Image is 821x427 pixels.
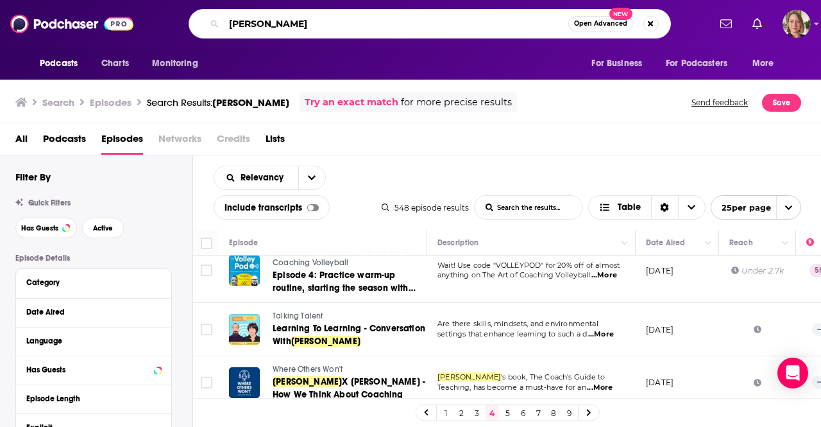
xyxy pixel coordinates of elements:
[501,405,514,421] a: 5
[42,96,74,109] h3: Search
[568,16,633,31] button: Open AdvancedNew
[591,55,642,73] span: For Business
[101,128,143,155] a: Episodes
[147,96,289,109] a: Search Results:[PERSON_NAME]
[437,261,620,270] span: Wait! Use code "VOLLEYPOD" for 20% off of almost
[15,218,77,238] button: Has Guests
[26,394,153,403] div: Episode Length
[93,51,137,76] a: Charts
[273,311,323,320] span: Talking Talent
[382,203,469,213] div: 548 episode results
[201,265,212,276] span: Toggle select row
[437,270,590,279] span: anything on The Art of Coaching Volleyball
[783,10,811,38] span: Logged in as AriFortierPr
[241,173,288,182] span: Relevancy
[582,51,658,76] button: open menu
[516,405,529,421] a: 6
[273,364,425,376] a: Where Others Won't
[147,96,289,109] div: Search Results:
[646,377,673,388] p: [DATE]
[273,247,425,269] a: The VolleyPod presented by The Art of Coaching Volleyball
[470,405,483,421] a: 3
[609,8,632,20] span: New
[651,196,678,219] div: Sort Direction
[532,405,545,421] a: 7
[26,278,153,287] div: Category
[273,365,343,374] span: Where Others Won't
[646,324,673,335] p: [DATE]
[266,128,285,155] a: Lists
[101,55,129,73] span: Charts
[158,128,201,155] span: Networks
[731,265,784,276] div: Under 2.7k
[298,166,325,189] button: open menu
[214,173,298,182] button: open menu
[437,329,587,338] span: settings that enhance learning to such a d
[547,405,560,421] a: 8
[224,13,568,34] input: Search podcasts, credits, & more...
[143,51,214,76] button: open menu
[26,362,161,378] button: Has Guests
[439,405,452,421] a: 1
[587,383,613,393] span: ...More
[646,235,685,250] div: Date Aired
[715,13,737,35] a: Show notifications dropdown
[273,270,416,306] span: Episode 4: Practice warm-up routine, starting the season with core values and
[711,198,771,218] span: 25 per page
[31,51,94,76] button: open menu
[305,95,398,110] a: Try an exact match
[273,323,425,347] span: Learning To Learning - Conversation With
[40,55,78,73] span: Podcasts
[152,55,198,73] span: Monitoring
[93,225,113,232] span: Active
[486,405,498,421] a: 4
[666,55,727,73] span: For Podcasters
[618,203,641,212] span: Table
[26,336,153,345] div: Language
[214,195,330,220] div: Include transcripts
[729,235,753,250] div: Reach
[588,195,706,220] h2: Choose View
[777,358,808,388] div: Open Intercom Messenger
[777,236,793,251] button: Column Actions
[574,21,627,27] span: Open Advanced
[273,376,425,400] span: X [PERSON_NAME] - How We Think About Coaching
[273,376,425,401] a: [PERSON_NAME]X [PERSON_NAME] - How We Think About Coaching
[743,51,790,76] button: open menu
[700,236,716,251] button: Column Actions
[43,128,86,155] a: Podcasts
[273,269,425,295] a: Episode 4: Practice warm-up routine, starting the season with core values and
[273,311,425,322] a: Talking Talent
[217,128,250,155] span: Credits
[26,308,153,317] div: Date Aired
[437,235,478,250] div: Description
[437,372,501,381] span: [PERSON_NAME]
[437,319,598,328] span: Are there skills, mindsets, and environmental
[15,128,28,155] a: All
[26,390,161,406] button: Episode Length
[26,333,161,349] button: Language
[229,235,258,250] div: Episode
[90,96,131,109] h3: Episodes
[28,198,71,207] span: Quick Filters
[688,92,752,112] button: Send feedback
[26,274,161,290] button: Category
[189,9,671,39] div: Search podcasts, credits, & more...
[82,218,124,238] button: Active
[591,270,617,281] span: ...More
[646,265,673,276] p: [DATE]
[783,10,811,38] img: User Profile
[10,12,133,36] img: Podchaser - Follow, Share and Rate Podcasts
[747,13,767,35] a: Show notifications dropdown
[783,10,811,38] button: Show profile menu
[15,254,172,263] p: Episode Details
[273,322,425,348] a: Learning To Learning - Conversation With[PERSON_NAME]
[214,166,326,190] h2: Choose List sort
[657,51,746,76] button: open menu
[501,372,605,381] span: 's book, The Coach's Guide to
